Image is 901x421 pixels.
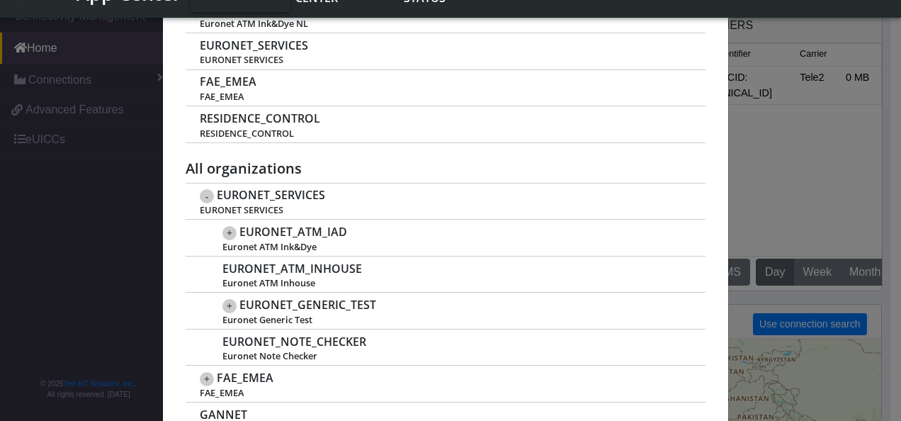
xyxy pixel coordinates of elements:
[239,225,347,239] span: EURONET_ATM_IAD
[200,112,320,125] span: RESIDENCE_CONTROL
[222,315,690,325] span: Euronet Generic Test
[200,388,690,398] span: FAE_EMEA
[222,242,690,252] span: Euronet ATM Ink&Dye
[222,262,362,276] span: EURONET_ATM_INHOUSE
[200,205,690,215] span: EURONET SERVICES
[200,372,214,386] span: +
[200,189,214,203] span: -
[200,75,256,89] span: FAE_EMEA
[239,298,376,312] span: EURONET_GENERIC_TEST
[222,335,366,349] span: EURONET_NOTE_CHECKER
[222,351,690,361] span: Euronet Note Checker
[200,91,690,102] span: FAE_EMEA
[222,278,690,288] span: Euronet ATM Inhouse
[222,226,237,240] span: +
[217,371,273,385] span: FAE_EMEA
[222,299,237,313] span: +
[186,160,705,177] h5: All organizations
[200,18,690,29] span: Euronet ATM Ink&Dye NL
[217,189,325,202] span: EURONET_SERVICES
[200,55,690,65] span: EURONET SERVICES
[200,39,308,52] span: EURONET_SERVICES
[200,128,690,139] span: RESIDENCE_CONTROL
